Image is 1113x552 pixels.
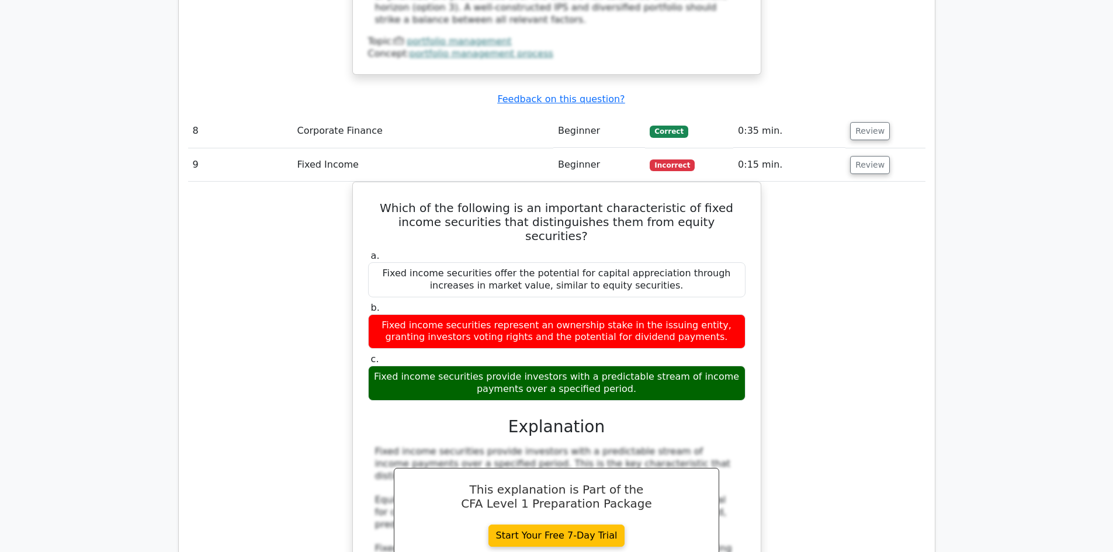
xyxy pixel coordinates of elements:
div: Fixed income securities represent an ownership stake in the issuing entity, granting investors vo... [368,314,746,349]
span: a. [371,250,380,261]
a: Feedback on this question? [497,93,625,105]
div: Topic: [368,36,746,48]
div: Fixed income securities offer the potential for capital appreciation through increases in market ... [368,262,746,297]
td: Beginner [553,114,645,148]
td: 0:35 min. [733,114,845,148]
a: portfolio management [407,36,511,47]
a: Start Your Free 7-Day Trial [488,525,625,547]
span: c. [371,353,379,364]
span: Correct [650,126,688,137]
div: Fixed income securities provide investors with a predictable stream of income payments over a spe... [368,366,746,401]
span: b. [371,302,380,313]
span: Incorrect [650,159,695,171]
a: portfolio management process [410,48,553,59]
button: Review [850,122,890,140]
td: Corporate Finance [293,114,554,148]
td: Beginner [553,148,645,182]
div: Concept: [368,48,746,60]
td: 9 [188,148,293,182]
h5: Which of the following is an important characteristic of fixed income securities that distinguish... [367,201,747,243]
button: Review [850,156,890,174]
td: 8 [188,114,293,148]
td: 0:15 min. [733,148,845,182]
td: Fixed Income [293,148,554,182]
h3: Explanation [375,417,738,437]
